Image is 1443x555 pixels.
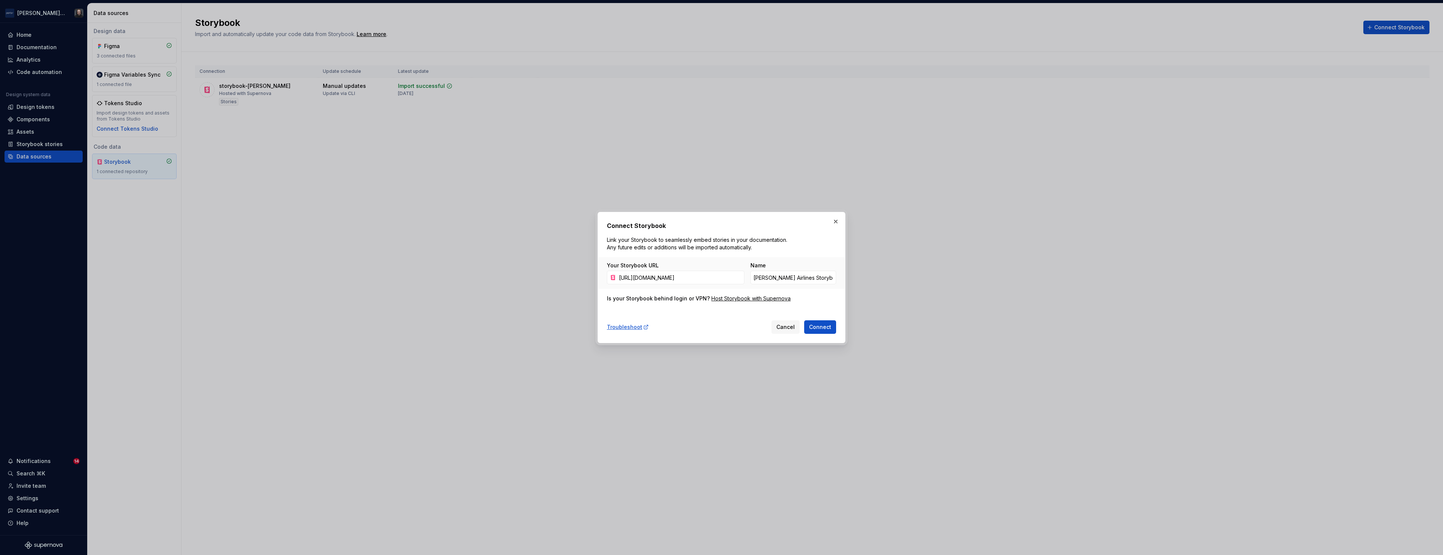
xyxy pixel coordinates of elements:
a: Troubleshoot [607,323,649,331]
span: Cancel [776,323,795,331]
p: Link your Storybook to seamlessly embed stories in your documentation. Any future edits or additi... [607,236,790,251]
div: Is your Storybook behind login or VPN? [607,295,710,302]
button: Cancel [771,320,800,334]
a: Host Storybook with Supernova [711,295,791,302]
input: https://your-storybook-domain.com/... [616,271,744,284]
label: Name [750,262,766,269]
span: Connect [809,323,831,331]
h2: Connect Storybook [607,221,836,230]
input: Custom Storybook Name [750,271,836,284]
button: Connect [804,320,836,334]
label: Your Storybook URL [607,262,659,269]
